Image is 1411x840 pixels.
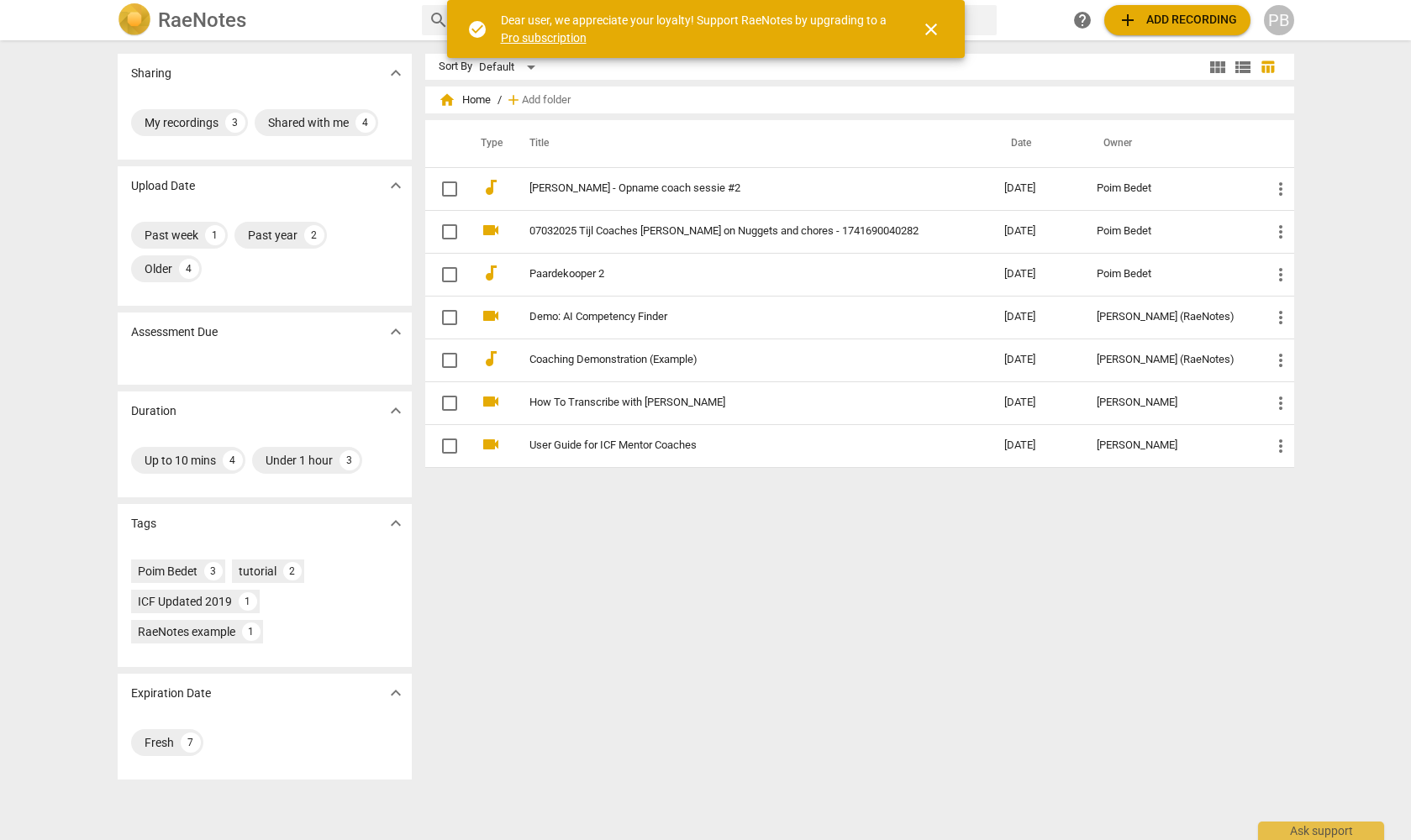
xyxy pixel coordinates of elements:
[1097,439,1244,452] div: [PERSON_NAME]
[340,450,360,470] div: 3
[145,114,218,131] div: My recordings
[439,60,472,73] div: Sort By
[386,176,406,196] span: expand_more
[1205,55,1230,80] button: Tile view
[242,622,261,641] div: 1
[131,177,195,195] p: Upload Date
[501,12,891,46] div: Dear user, we appreciate your loyalty! Support RaeNotes by upgrading to a
[1233,57,1253,77] span: view_list
[529,268,944,281] a: Paardekooper 2
[991,296,1083,339] td: [DATE]
[991,381,1083,424] td: [DATE]
[138,563,197,580] div: Poim Bedet
[131,65,171,82] p: Sharing
[118,3,151,37] img: Logo
[481,434,501,454] span: videocam
[383,173,408,198] button: Show more
[386,322,406,342] span: expand_more
[498,94,502,107] span: /
[1097,354,1244,366] div: [PERSON_NAME] (RaeNotes)
[429,10,449,30] span: search
[131,515,156,533] p: Tags
[991,120,1083,167] th: Date
[1260,59,1276,75] span: table_chart
[145,734,174,751] div: Fresh
[1230,55,1256,80] button: List view
[266,452,333,469] div: Under 1 hour
[1067,5,1098,35] a: Help
[467,120,509,167] th: Type
[386,683,406,703] span: expand_more
[239,563,276,580] div: tutorial
[386,401,406,421] span: expand_more
[1118,10,1138,30] span: add
[131,323,218,341] p: Assessment Due
[467,19,487,39] span: check_circle
[1118,10,1237,30] span: Add recording
[522,94,571,107] span: Add folder
[205,225,225,245] div: 1
[304,225,324,245] div: 2
[145,260,172,277] div: Older
[131,402,176,420] p: Duration
[181,732,201,753] div: 7
[481,220,501,240] span: videocam
[1264,5,1294,35] button: PB
[529,396,944,409] a: How To Transcribe with [PERSON_NAME]
[145,227,198,244] div: Past week
[479,54,541,81] div: Default
[268,114,349,131] div: Shared with me
[145,452,216,469] div: Up to 10 mins
[1256,55,1281,80] button: Table view
[911,9,951,50] button: Close
[225,113,245,133] div: 3
[1097,396,1244,409] div: [PERSON_NAME]
[1271,265,1291,285] span: more_vert
[1271,307,1291,328] span: more_vert
[481,349,501,369] span: audiotrack
[383,398,408,423] button: Show more
[481,306,501,326] span: videocam
[481,391,501,412] span: videocam
[439,92,455,108] span: home
[1097,311,1244,323] div: [PERSON_NAME] (RaeNotes)
[991,253,1083,296] td: [DATE]
[991,339,1083,381] td: [DATE]
[118,3,408,37] a: LogoRaeNotes
[991,167,1083,210] td: [DATE]
[1271,350,1291,370] span: more_vert
[383,60,408,86] button: Show more
[179,259,199,279] div: 4
[501,31,587,45] a: Pro subscription
[131,685,211,702] p: Expiration Date
[1097,182,1244,195] div: Poim Bedet
[1097,268,1244,281] div: Poim Bedet
[991,424,1083,467] td: [DATE]
[223,450,243,470] div: 4
[1083,120,1257,167] th: Owner
[386,63,406,83] span: expand_more
[529,354,944,366] a: Coaching Demonstration (Example)
[529,225,944,238] a: 07032025 Tijl Coaches [PERSON_NAME] on Nuggets and chores - 1741690040282
[283,562,302,580] div: 2
[1271,393,1291,413] span: more_vert
[138,593,232,610] div: ICF Updated 2019
[138,623,235,640] div: RaeNotes example
[386,513,406,533] span: expand_more
[1097,225,1244,238] div: Poim Bedet
[383,680,408,706] button: Show more
[505,92,522,108] span: add
[529,439,944,452] a: User Guide for ICF Mentor Coaches
[383,319,408,344] button: Show more
[529,182,944,195] a: [PERSON_NAME] - Opname coach sessie #2
[1208,57,1228,77] span: view_module
[481,177,501,197] span: audiotrack
[204,562,223,580] div: 3
[1072,10,1092,30] span: help
[991,210,1083,253] td: [DATE]
[439,92,491,108] span: Home
[921,19,941,39] span: close
[355,113,376,133] div: 4
[509,120,991,167] th: Title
